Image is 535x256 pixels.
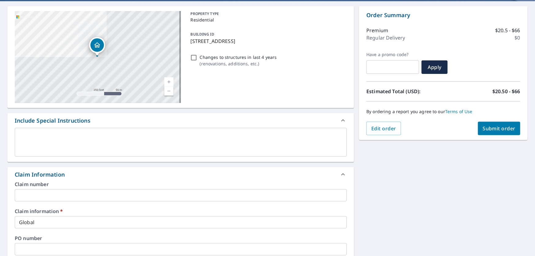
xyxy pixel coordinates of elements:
[191,17,345,23] p: Residential
[200,60,277,67] p: ( renovations, additions, etc. )
[366,11,520,19] p: Order Summary
[366,52,419,57] label: Have a promo code?
[478,122,521,135] button: Submit order
[366,122,401,135] button: Edit order
[426,64,443,71] span: Apply
[7,167,354,182] div: Claim Information
[371,125,396,132] span: Edit order
[200,54,277,60] p: Changes to structures in last 4 years
[15,170,65,179] div: Claim Information
[191,11,345,17] p: PROPERTY TYPE
[366,88,443,95] p: Estimated Total (USD):
[422,60,448,74] button: Apply
[89,37,105,56] div: Dropped pin, building 1, Residential property, 9 Deeryard Rd Winhall, VT 05340
[445,109,472,114] a: Terms of Use
[483,125,516,132] span: Submit order
[15,236,347,241] label: PO number
[191,32,214,37] p: BUILDING ID
[15,209,347,214] label: Claim information
[15,182,347,187] label: Claim number
[492,88,520,95] p: $20.50 - $66
[191,37,345,45] p: [STREET_ADDRESS]
[164,86,174,96] a: Current Level 17, Zoom Out
[366,109,520,114] p: By ordering a report you agree to our
[15,117,90,125] div: Include Special Instructions
[366,34,405,41] p: Regular Delivery
[164,77,174,86] a: Current Level 17, Zoom In
[7,113,354,128] div: Include Special Instructions
[366,27,388,34] p: Premium
[495,27,520,34] p: $20.5 - $66
[515,34,520,41] p: $0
